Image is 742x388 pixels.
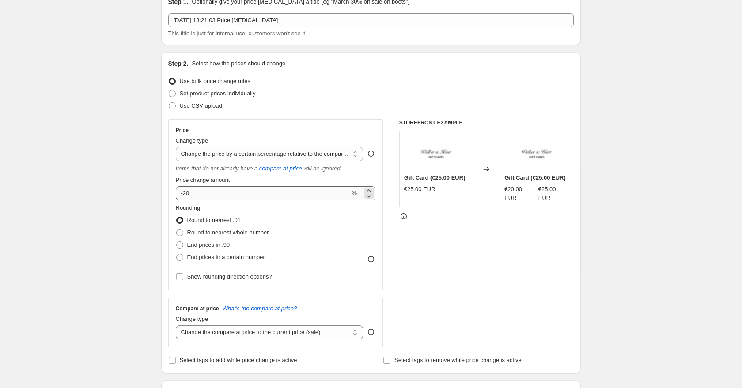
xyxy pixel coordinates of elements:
[187,229,269,236] span: Round to nearest whole number
[168,59,189,68] h2: Step 2.
[519,136,554,171] img: GIFT_CARD_80x.jpg
[176,316,208,322] span: Change type
[180,357,297,363] span: Select tags to add while price change is active
[187,217,241,223] span: Round to nearest .01
[176,177,230,183] span: Price change amount
[367,328,375,336] div: help
[180,102,222,109] span: Use CSV upload
[418,136,454,171] img: GIFT_CARD_80x.jpg
[176,204,201,211] span: Rounding
[187,254,265,260] span: End prices in a certain number
[394,357,522,363] span: Select tags to remove while price change is active
[259,165,302,172] button: compare at price
[176,305,219,312] h3: Compare at price
[538,186,556,201] span: €25.00 EUR
[399,119,574,126] h6: STOREFRONT EXAMPLE
[404,186,435,192] span: €25.00 EUR
[176,165,258,172] i: Items that do not already have a
[176,137,208,144] span: Change type
[187,273,272,280] span: Show rounding direction options?
[180,90,256,97] span: Set product prices individually
[367,149,375,158] div: help
[504,174,566,181] span: Gift Card (€25.00 EUR)
[187,241,230,248] span: End prices in .99
[192,59,285,68] p: Select how the prices should change
[223,305,297,312] button: What's the compare at price?
[180,78,250,84] span: Use bulk price change rules
[404,174,466,181] span: Gift Card (€25.00 EUR)
[352,190,357,196] span: %
[303,165,342,172] i: will be ignored.
[176,127,189,134] h3: Price
[168,13,574,27] input: 30% off holiday sale
[176,186,350,200] input: -20
[504,186,522,201] span: €20.00 EUR
[168,30,305,37] span: This title is just for internal use, customers won't see it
